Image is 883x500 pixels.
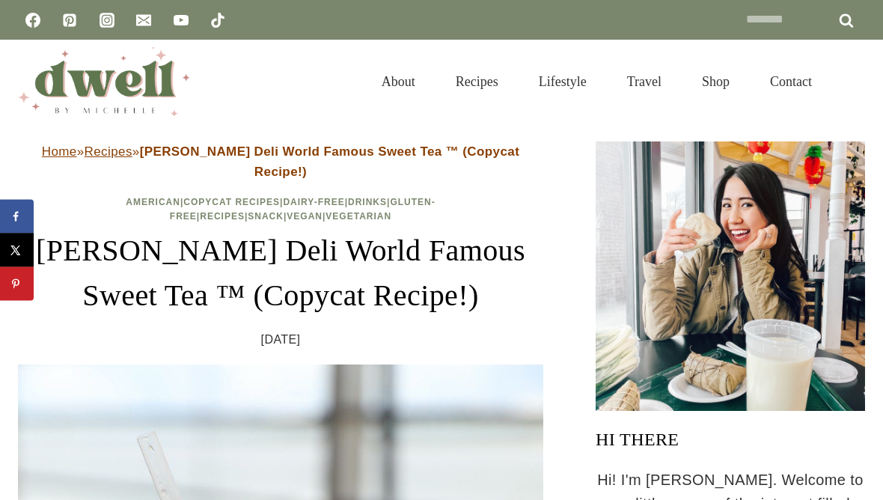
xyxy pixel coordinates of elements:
[596,426,865,453] h3: HI THERE
[166,5,196,35] a: YouTube
[248,211,284,222] a: Snack
[361,58,436,106] a: About
[750,58,832,106] a: Contact
[261,330,301,350] time: [DATE]
[203,5,233,35] a: TikTok
[92,5,122,35] a: Instagram
[607,58,682,106] a: Travel
[129,5,159,35] a: Email
[126,197,435,222] span: | | | | | | | |
[436,58,519,106] a: Recipes
[18,47,190,116] img: DWELL by michelle
[85,144,132,159] a: Recipes
[283,197,344,207] a: Dairy-Free
[170,197,436,222] a: Gluten-Free
[42,144,519,179] span: » »
[326,211,391,222] a: Vegetarian
[42,144,77,159] a: Home
[126,197,180,207] a: American
[18,228,543,318] h1: [PERSON_NAME] Deli World Famous Sweet Tea ™ (Copycat Recipe!)
[140,144,520,179] strong: [PERSON_NAME] Deli World Famous Sweet Tea ™ (Copycat Recipe!)
[18,5,48,35] a: Facebook
[682,58,750,106] a: Shop
[361,58,832,106] nav: Primary Navigation
[519,58,607,106] a: Lifestyle
[200,211,245,222] a: Recipes
[55,5,85,35] a: Pinterest
[287,211,323,222] a: Vegan
[183,197,280,207] a: Copycat Recipes
[840,69,865,94] button: View Search Form
[348,197,387,207] a: Drinks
